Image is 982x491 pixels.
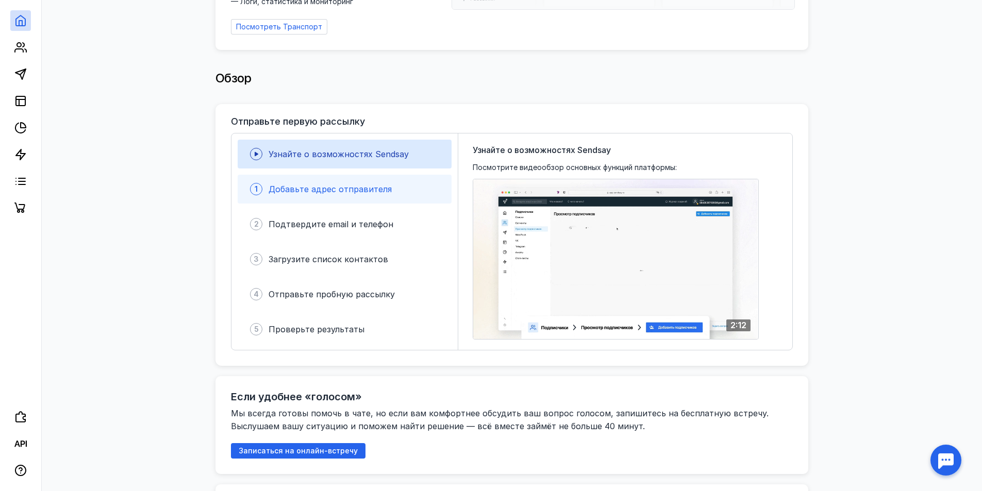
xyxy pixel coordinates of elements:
[254,324,259,334] span: 5
[254,289,259,299] span: 4
[255,184,258,194] span: 1
[269,289,395,299] span: Отправьте пробную рассылку
[269,324,364,334] span: Проверьте результаты
[254,254,259,264] span: 3
[231,443,365,459] button: Записаться на онлайн-встречу
[269,219,393,229] span: Подтвердите email и телефон
[726,319,751,331] div: 2:12
[269,254,388,264] span: Загрузите список контактов
[239,447,358,455] span: Записаться на онлайн-встречу
[269,149,409,159] span: Узнайте о возможностях Sendsay
[215,71,252,86] span: Обзор
[231,19,327,35] a: Посмотреть Транспорт
[236,23,322,31] span: Посмотреть Транспорт
[231,116,365,127] h3: Отправьте первую рассылку
[231,391,362,403] h2: Если удобнее «голосом»
[269,184,392,194] span: Добавьте адрес отправителя
[473,162,677,173] span: Посмотрите видеообзор основных функций платформы:
[254,219,259,229] span: 2
[231,446,365,455] a: Записаться на онлайн-встречу
[231,408,771,431] span: Мы всегда готовы помочь в чате, но если вам комфортнее обсудить ваш вопрос голосом, запишитесь на...
[473,144,611,156] span: Узнайте о возможностях Sendsay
